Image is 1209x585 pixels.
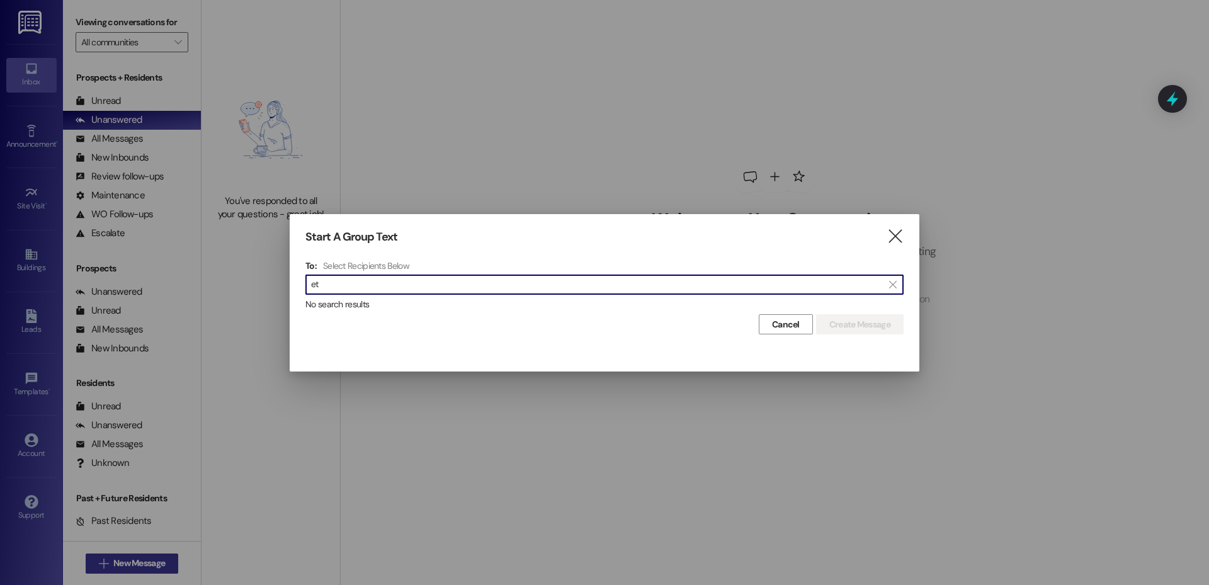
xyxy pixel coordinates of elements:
[889,280,896,290] i: 
[816,314,904,334] button: Create Message
[305,230,397,244] h3: Start A Group Text
[887,230,904,243] i: 
[759,314,813,334] button: Cancel
[883,275,903,294] button: Clear text
[311,276,883,293] input: Search for any contact or apartment
[305,298,904,311] div: No search results
[829,318,890,331] span: Create Message
[772,318,800,331] span: Cancel
[323,260,409,271] h4: Select Recipients Below
[305,260,317,271] h3: To:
